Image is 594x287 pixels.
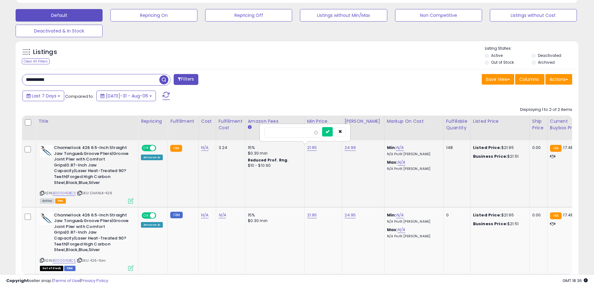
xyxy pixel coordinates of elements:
div: $21.95 [473,145,525,151]
div: ASIN: [40,212,133,270]
div: [PERSON_NAME] [345,118,382,125]
span: 17.48 [563,145,573,151]
a: 21.95 [307,145,317,151]
div: Amazon AI [141,155,163,160]
div: Fulfillable Quantity [446,118,468,131]
b: Min: [387,145,396,151]
a: N/A [201,212,209,218]
div: ASIN: [40,145,133,203]
div: Cost [201,118,213,125]
div: 3.24 [219,145,240,151]
button: Save View [482,74,514,85]
button: Repricing On [110,9,197,22]
span: Columns [519,76,539,82]
label: Deactivated [538,53,561,58]
label: Archived [538,60,555,65]
span: OFF [155,146,165,151]
p: N/A Profit [PERSON_NAME] [387,152,439,156]
span: ON [142,146,150,151]
button: Listings without Min/Max [300,9,387,22]
button: Listings without Cost [490,9,577,22]
b: Listed Price: [473,212,501,218]
small: FBA [170,145,182,152]
span: Last 7 Days [32,93,56,99]
p: N/A Profit [PERSON_NAME] [387,234,439,239]
span: 17.48 [563,212,573,218]
th: The percentage added to the cost of goods (COGS) that forms the calculator for Min & Max prices. [384,116,443,140]
div: 0.00 [532,212,543,218]
div: 148 [446,145,466,151]
button: Actions [545,74,572,85]
div: Amazon Fees [248,118,302,125]
strong: Copyright [6,278,29,284]
small: Amazon Fees. [248,125,252,130]
b: Max: [387,159,398,165]
a: Privacy Policy [81,278,108,284]
a: B00004SBCS [53,258,76,263]
div: Fulfillment Cost [219,118,243,131]
b: Business Price: [473,153,507,159]
b: Channellock 426 6.5-Inch Straight Jaw Tongue&Groove Pliers|Groove Joint Plier with Comfort Grips|... [54,145,130,187]
div: 0.00 [532,145,543,151]
b: Channellock 426 6.5-Inch Straight Jaw Tongue&Groove Pliers|Groove Joint Plier with Comfort Grips|... [54,212,130,255]
div: 0 [446,212,466,218]
div: $21.51 [473,154,525,159]
b: Min: [387,212,396,218]
small: FBM [170,212,182,218]
img: 3168Y+zLvmL._SL40_.jpg [40,212,52,225]
b: Listed Price: [473,145,501,151]
b: Business Price: [473,221,507,227]
button: Non Competitive [395,9,482,22]
a: N/A [219,212,226,218]
small: FBA [550,145,562,152]
span: FBM [64,266,75,271]
small: FBA [550,212,562,219]
a: N/A [396,212,403,218]
a: N/A [398,227,405,233]
label: Out of Stock [491,60,514,65]
div: 15% [248,145,300,151]
a: 21.95 [307,212,317,218]
div: $21.95 [473,212,525,218]
a: 24.95 [345,212,356,218]
span: Compared to: [65,93,94,99]
label: Active [491,53,503,58]
span: 2025-08-14 18:36 GMT [563,278,588,284]
button: Repricing Off [205,9,292,22]
div: Ship Price [532,118,545,131]
span: | SKU: 426-fbm [77,258,106,263]
a: Terms of Use [53,278,80,284]
span: ON [142,213,150,218]
p: N/A Profit [PERSON_NAME] [387,167,439,171]
a: N/A [201,145,209,151]
div: Amazon AI [141,222,163,228]
img: 3168Y+zLvmL._SL40_.jpg [40,145,52,157]
div: $21.51 [473,221,525,227]
div: Min Price [307,118,339,125]
b: Reduced Prof. Rng. [248,157,289,163]
div: seller snap | | [6,278,108,284]
a: N/A [396,145,403,151]
button: Deactivated & In Stock [16,25,103,37]
div: Fulfillment [170,118,196,125]
div: Repricing [141,118,165,125]
div: $0.30 min [248,151,300,156]
p: N/A Profit [PERSON_NAME] [387,220,439,224]
h5: Listings [33,48,57,57]
span: FBA [55,198,66,204]
div: Title [38,118,136,125]
div: Clear All Filters [22,58,50,64]
span: | SKU: CHANLK-426 [77,191,112,195]
a: 24.99 [345,145,356,151]
b: Max: [387,227,398,233]
button: Default [16,9,103,22]
button: Columns [515,74,544,85]
span: OFF [155,213,165,218]
div: $10 - $10.90 [248,163,300,168]
button: [DATE]-31 - Aug-06 [96,91,156,101]
a: N/A [398,159,405,166]
div: $0.30 min [248,218,300,224]
div: Current Buybox Price [550,118,582,131]
a: B00004SBCS [53,191,76,196]
div: Displaying 1 to 2 of 2 items [520,107,572,113]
